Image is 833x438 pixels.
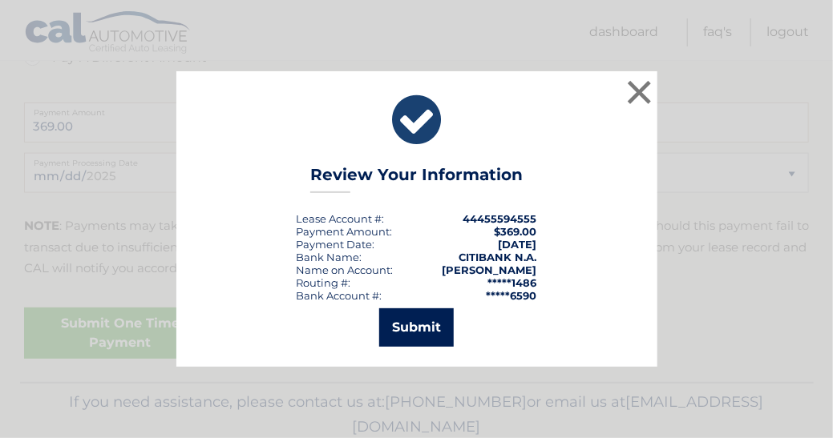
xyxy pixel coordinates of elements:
[297,263,394,276] div: Name on Account:
[459,251,537,263] strong: CITIBANK N.A.
[443,263,537,276] strong: [PERSON_NAME]
[379,308,454,347] button: Submit
[297,225,393,238] div: Payment Amount:
[463,212,537,225] strong: 44455594555
[297,276,351,289] div: Routing #:
[297,289,382,302] div: Bank Account #:
[297,251,362,263] div: Bank Name:
[495,225,537,238] span: $369.00
[297,238,375,251] div: :
[499,238,537,251] span: [DATE]
[310,165,523,193] h3: Review Your Information
[624,76,656,108] button: ×
[297,238,373,251] span: Payment Date
[297,212,385,225] div: Lease Account #:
